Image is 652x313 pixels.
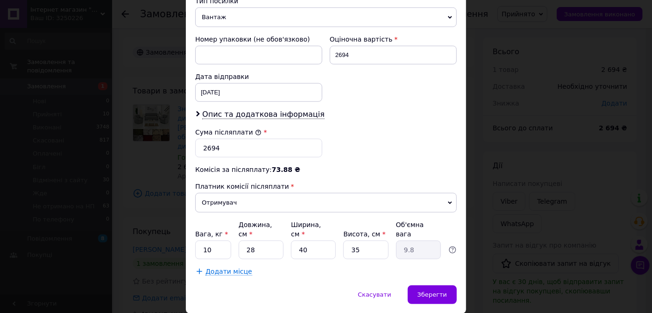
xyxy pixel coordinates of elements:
label: Ширина, см [291,221,321,238]
label: Вага, кг [195,230,228,238]
div: Номер упаковки (не обов'язково) [195,35,322,44]
label: Висота, см [343,230,385,238]
span: 73.88 ₴ [272,166,300,173]
span: Опис та додаткова інформація [202,110,325,119]
span: Скасувати [358,291,391,298]
div: Оціночна вартість [330,35,457,44]
div: Об'ємна вага [396,220,441,239]
span: Зберегти [418,291,447,298]
label: Сума післяплати [195,128,262,136]
span: Додати місце [206,268,252,276]
span: Платник комісії післяплати [195,183,289,190]
div: Комісія за післяплату: [195,165,457,174]
span: Вантаж [195,7,457,27]
span: Отримувач [195,193,457,213]
label: Довжина, см [239,221,272,238]
div: Дата відправки [195,72,322,81]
